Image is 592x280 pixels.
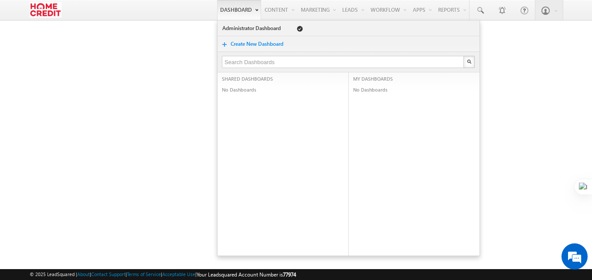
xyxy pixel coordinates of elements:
[222,24,284,33] a: Administrator Dashboard
[77,271,90,277] a: About
[11,81,159,210] textarea: Type your message and hit 'Enter'
[222,56,465,68] input: Search Dashboards
[283,271,296,278] span: 77974
[230,40,292,48] a: Create New Dashboard
[119,218,158,229] em: Start Chat
[222,87,256,92] span: No Dashboards
[222,75,273,83] span: SHARED DASHBOARDS
[197,271,296,278] span: Your Leadsquared Account Number is
[45,46,146,57] div: Chat with us now
[127,271,161,277] a: Terms of Service
[30,2,61,17] img: Custom Logo
[143,4,164,25] div: Minimize live chat window
[162,271,195,277] a: Acceptable Use
[353,75,393,83] span: MY DASHBOARDS
[353,87,388,92] span: No Dashboards
[91,271,126,277] a: Contact Support
[30,270,296,279] span: © 2025 LeadSquared | | | | |
[297,26,303,32] span: Default Dashboard
[15,46,37,57] img: d_60004797649_company_0_60004797649
[467,59,471,64] img: Search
